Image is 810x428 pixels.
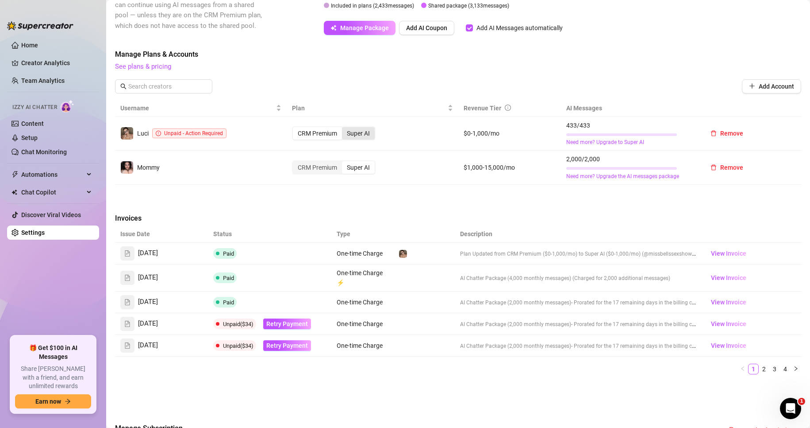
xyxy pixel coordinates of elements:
[711,297,746,307] span: View Invoice
[711,319,746,329] span: View Invoice
[458,151,561,185] td: $1,000-15,000/mo
[476,23,563,33] div: Add AI Messages automatically
[337,250,383,257] span: One-time Charge
[759,364,769,374] li: 2
[223,275,234,281] span: Paid
[12,171,19,178] span: thunderbolt
[292,160,376,175] div: segmented control
[780,364,790,374] a: 4
[21,77,65,84] a: Team Analytics
[749,364,758,374] a: 1
[460,343,571,349] span: AI Chatter Package (2,000 monthly messages)
[780,398,801,419] iframe: Intercom live chat
[710,164,717,171] span: delete
[287,100,458,117] th: Plan
[223,321,253,327] span: Unpaid ($34)
[21,185,84,199] span: Chat Copilot
[21,148,67,156] a: Chat Monitoring
[137,130,149,137] span: Luci
[460,300,571,306] span: AI Chatter Package (2,000 monthly messages)
[138,297,158,307] span: [DATE]
[35,398,61,405] span: Earn now
[120,103,274,113] span: Username
[458,117,561,151] td: $0-1,000/mo
[138,319,158,329] span: [DATE]
[137,164,160,171] span: Mommy
[740,366,745,371] span: left
[21,167,84,182] span: Automations
[21,229,45,236] a: Settings
[223,250,234,257] span: Paid
[406,24,447,31] span: Add AI Coupon
[331,3,414,9] span: Included in plans ( 2,433 messages)
[464,105,501,112] span: Revenue Tier
[124,321,131,327] span: file-text
[399,21,454,35] button: Add AI Coupon
[798,398,805,405] span: 1
[505,105,511,111] span: info-circle
[342,127,375,140] div: Super AI
[331,226,393,243] th: Type
[720,164,743,171] span: Remove
[21,56,92,70] a: Creator Analytics
[121,161,133,174] img: Mommy
[138,272,158,283] span: [DATE]
[460,275,670,281] span: AI Chatter Package (4,000 monthly messages) (Charged for 2,000 additional messages)
[115,226,208,243] th: Issue Date
[566,172,693,181] a: Need more? Upgrade the AI messages package
[337,299,383,306] span: One-time Charge
[124,250,131,257] span: file-text
[208,226,331,243] th: Status
[566,154,693,164] span: 2,000 / 2,000
[460,250,696,257] span: Plan Updated from CRM Premium ($0-1,000/mo) to Super AI ($0-1,000/mo) (@missbellssexshow)
[571,320,741,327] span: - Prorated for the 17 remaining days in the billing cycle ([DATE] - [DATE])
[337,269,383,286] span: One-time Charge ⚡
[707,297,750,307] a: View Invoice
[263,340,311,351] button: Retry Payment
[223,342,253,349] span: Unpaid ($34)
[742,79,801,93] button: Add Account
[12,103,57,112] span: Izzy AI Chatter
[460,321,571,327] span: AI Chatter Package (2,000 monthly messages)
[115,49,801,60] span: Manage Plans & Accounts
[337,320,383,327] span: One-time Charge
[707,319,750,329] a: View Invoice
[292,103,446,113] span: Plan
[748,364,759,374] li: 1
[324,21,395,35] button: Manage Package
[15,394,91,409] button: Earn nowarrow-right
[121,127,133,140] img: Luci
[791,364,801,374] li: Next Page
[266,320,308,327] span: Retry Payment
[710,130,717,136] span: delete
[15,344,91,361] span: 🎁 Get $100 in AI Messages
[21,134,38,141] a: Setup
[124,342,131,349] span: file-text
[21,120,44,127] a: Content
[780,364,791,374] li: 4
[65,398,71,405] span: arrow-right
[128,82,200,91] input: Search creators
[703,126,750,140] button: Remove
[703,160,750,175] button: Remove
[293,161,342,174] div: CRM Premium
[720,130,743,137] span: Remove
[566,121,693,130] span: 433 / 433
[337,342,383,349] span: One-time Charge
[124,275,131,281] span: file-text
[769,364,780,374] li: 3
[571,342,741,349] span: - Prorated for the 17 remaining days in the billing cycle ([DATE] - [DATE])
[164,130,223,136] span: Unpaid - Action Required
[342,161,375,174] div: Super AI
[223,299,234,306] span: Paid
[138,340,158,351] span: [DATE]
[7,21,73,30] img: logo-BBDzfeDw.svg
[793,366,798,371] span: right
[711,341,746,350] span: View Invoice
[293,127,342,140] div: CRM Premium
[566,138,693,147] a: Need more? Upgrade to Super AI
[156,131,161,136] span: exclamation-circle
[455,226,702,243] th: Description
[749,83,755,89] span: plus
[791,364,801,374] button: right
